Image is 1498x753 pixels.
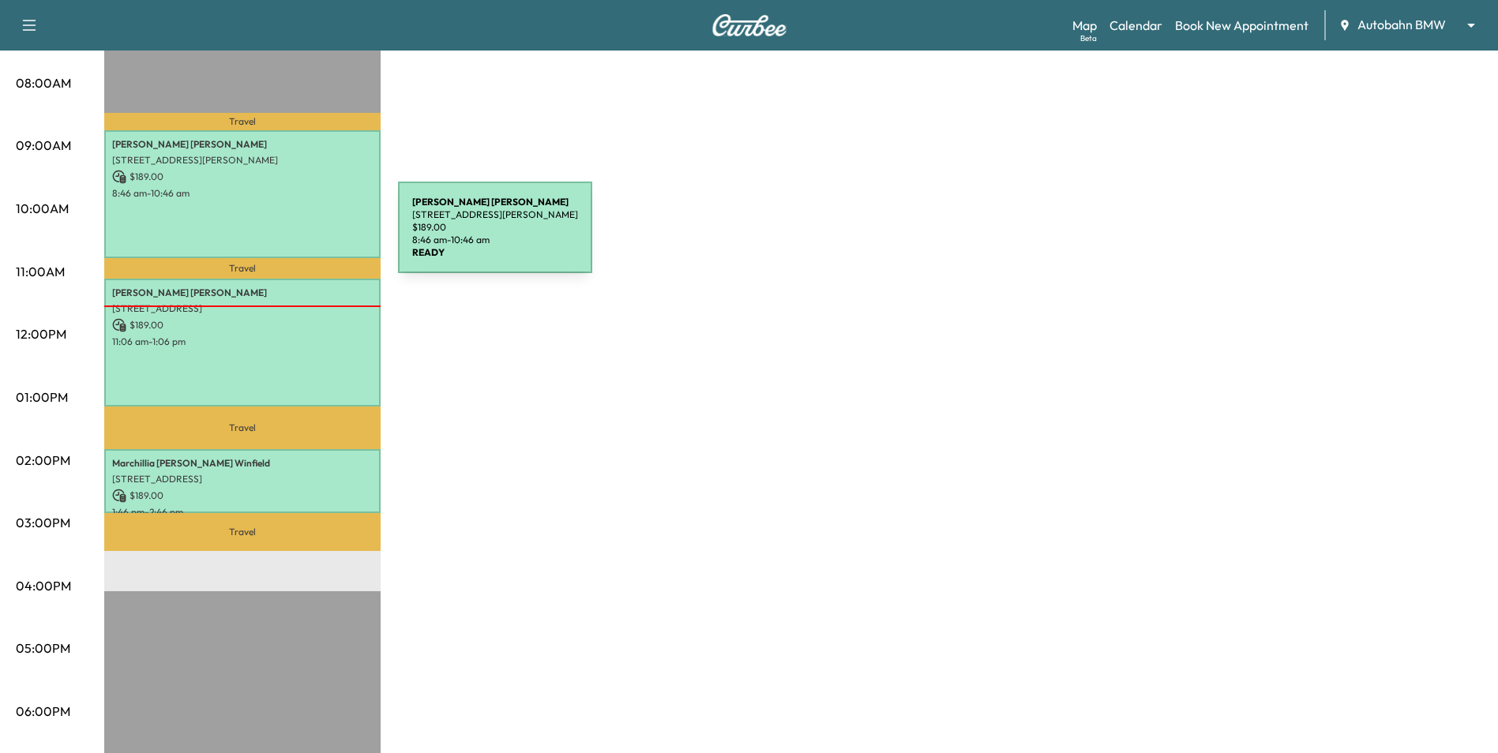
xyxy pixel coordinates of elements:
p: Travel [104,113,381,130]
img: Curbee Logo [711,14,787,36]
p: $ 189.00 [112,318,373,332]
p: 04:00PM [16,576,71,595]
a: MapBeta [1072,16,1097,35]
p: [STREET_ADDRESS][PERSON_NAME] [112,154,373,167]
p: Travel [104,406,381,449]
p: Travel [104,258,381,279]
p: 03:00PM [16,513,70,532]
p: 10:00AM [16,199,69,218]
p: 11:06 am - 1:06 pm [112,335,373,348]
p: 11:00AM [16,262,65,281]
p: 08:00AM [16,73,71,92]
p: 01:00PM [16,388,68,406]
p: [STREET_ADDRESS] [112,302,373,315]
p: 12:00PM [16,324,66,343]
p: 05:00PM [16,639,70,657]
p: Marchillia [PERSON_NAME] Winfield [112,457,373,470]
p: [PERSON_NAME] [PERSON_NAME] [112,287,373,299]
p: 1:46 pm - 2:46 pm [112,506,373,519]
span: Autobahn BMW [1357,16,1446,34]
div: Beta [1080,32,1097,44]
p: 02:00PM [16,451,70,470]
p: [STREET_ADDRESS] [112,473,373,485]
p: 8:46 am - 10:46 am [112,187,373,200]
p: $ 189.00 [112,170,373,184]
p: [PERSON_NAME] [PERSON_NAME] [112,138,373,151]
a: Calendar [1109,16,1162,35]
p: 06:00PM [16,702,70,721]
a: Book New Appointment [1175,16,1308,35]
p: $ 189.00 [112,489,373,503]
p: Travel [104,513,381,551]
p: 09:00AM [16,136,71,155]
